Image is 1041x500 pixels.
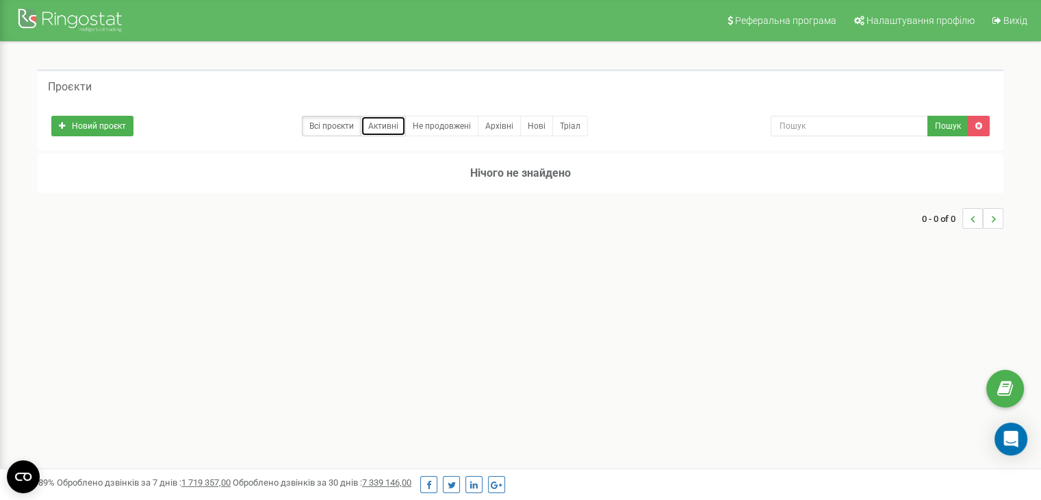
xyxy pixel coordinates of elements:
[922,195,1003,242] nav: ...
[7,460,40,493] button: Open CMP widget
[994,423,1027,455] div: Open Intercom Messenger
[362,477,411,488] u: 7 339 146,00
[520,116,553,136] a: Нові
[181,477,231,488] u: 1 719 357,00
[478,116,521,136] a: Архівні
[233,477,411,488] span: Оброблено дзвінків за 30 днів :
[51,116,133,136] a: Новий проєкт
[48,81,92,93] h5: Проєкти
[405,116,478,136] a: Не продовжені
[1003,15,1027,26] span: Вихід
[361,116,406,136] a: Активні
[866,15,975,26] span: Налаштування профілю
[57,477,231,488] span: Оброблено дзвінків за 7 днів :
[922,208,962,229] span: 0 - 0 of 0
[552,116,588,136] a: Тріал
[302,116,361,136] a: Всі проєкти
[735,15,836,26] span: Реферальна програма
[771,116,928,136] input: Пошук
[927,116,968,136] button: Пошук
[38,153,1003,193] h3: Нічого не знайдено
